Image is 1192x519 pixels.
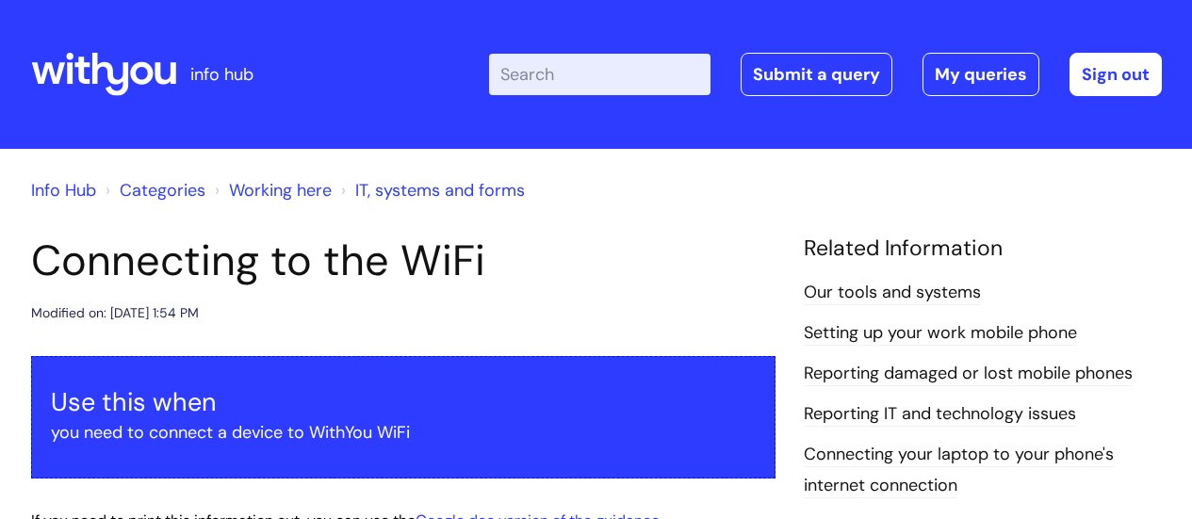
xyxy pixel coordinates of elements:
a: Connecting your laptop to your phone's internet connection [804,443,1114,497]
a: Reporting IT and technology issues [804,402,1076,427]
a: Our tools and systems [804,281,981,305]
p: you need to connect a device to WithYou WiFi [51,417,756,447]
li: Working here [210,175,332,205]
a: Info Hub [31,179,96,202]
h3: Use this when [51,387,756,417]
h1: Connecting to the WiFi [31,235,776,286]
h4: Related Information [804,235,1162,262]
a: Categories [120,179,205,202]
li: IT, systems and forms [336,175,525,205]
a: Reporting damaged or lost mobile phones [804,362,1133,386]
li: Solution home [101,175,205,205]
a: Working here [229,179,332,202]
input: Search [489,54,710,95]
a: Sign out [1070,53,1162,96]
div: Modified on: [DATE] 1:54 PM [31,301,199,325]
div: | - [489,53,1162,96]
p: info hub [190,59,253,89]
a: My queries [923,53,1039,96]
a: IT, systems and forms [355,179,525,202]
a: Setting up your work mobile phone [804,321,1077,346]
a: Submit a query [741,53,892,96]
